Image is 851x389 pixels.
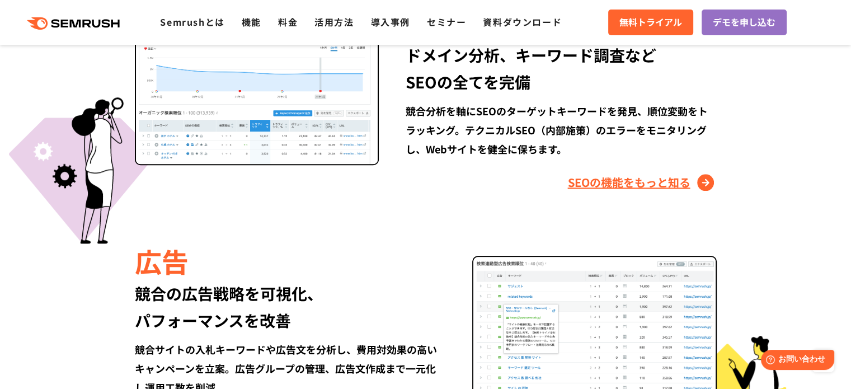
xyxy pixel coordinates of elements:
[713,15,775,30] span: デモを申し込む
[371,15,410,29] a: 導入事例
[619,15,682,30] span: 無料トライアル
[278,15,298,29] a: 料金
[406,101,716,158] div: 競合分析を軸にSEOのターゲットキーワードを発見、順位変動をトラッキング。テクニカルSEO（内部施策）のエラーをモニタリングし、Webサイトを健全に保ちます。
[702,10,787,35] a: デモを申し込む
[427,15,466,29] a: セミナー
[608,10,693,35] a: 無料トライアル
[751,345,839,377] iframe: Help widget launcher
[135,242,445,280] div: 広告
[483,15,562,29] a: 資料ダウンロード
[242,15,261,29] a: 機能
[314,15,354,29] a: 活用方法
[568,174,717,191] a: SEOの機能をもっと知る
[406,41,716,95] div: ドメイン分析、キーワード調査など SEOの全てを完備
[135,280,445,334] div: 競合の広告戦略を可視化、 パフォーマンスを改善
[160,15,224,29] a: Semrushとは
